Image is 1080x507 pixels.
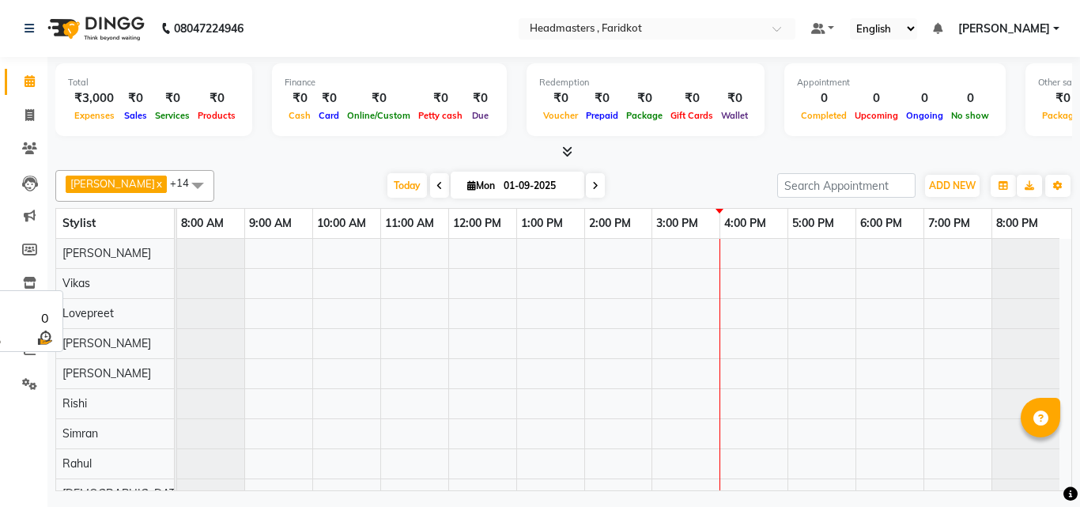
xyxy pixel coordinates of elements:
[797,89,851,108] div: 0
[194,89,240,108] div: ₹0
[62,306,114,320] span: Lovepreet
[343,89,414,108] div: ₹0
[717,110,752,121] span: Wallet
[68,89,120,108] div: ₹3,000
[851,110,902,121] span: Upcoming
[315,89,343,108] div: ₹0
[155,177,162,190] a: x
[285,110,315,121] span: Cash
[902,110,947,121] span: Ongoing
[667,110,717,121] span: Gift Cards
[466,89,494,108] div: ₹0
[151,110,194,121] span: Services
[62,276,90,290] span: Vikas
[1014,444,1064,491] iframe: chat widget
[35,308,55,327] div: 0
[717,89,752,108] div: ₹0
[582,89,622,108] div: ₹0
[35,327,55,347] img: wait_time.png
[170,176,201,189] span: +14
[62,366,151,380] span: [PERSON_NAME]
[387,173,427,198] span: Today
[62,246,151,260] span: [PERSON_NAME]
[70,110,119,121] span: Expenses
[947,89,993,108] div: 0
[194,110,240,121] span: Products
[285,89,315,108] div: ₹0
[652,212,702,235] a: 3:00 PM
[120,89,151,108] div: ₹0
[177,212,228,235] a: 8:00 AM
[925,175,980,197] button: ADD NEW
[343,110,414,121] span: Online/Custom
[62,336,151,350] span: [PERSON_NAME]
[381,212,438,235] a: 11:00 AM
[414,110,466,121] span: Petty cash
[856,212,906,235] a: 6:00 PM
[62,216,96,230] span: Stylist
[947,110,993,121] span: No show
[315,110,343,121] span: Card
[62,486,186,501] span: [DEMOGRAPHIC_DATA]
[902,89,947,108] div: 0
[62,426,98,441] span: Simran
[517,212,567,235] a: 1:00 PM
[151,89,194,108] div: ₹0
[797,76,993,89] div: Appointment
[414,89,466,108] div: ₹0
[62,396,87,411] span: Rishi
[929,180,976,191] span: ADD NEW
[582,110,622,121] span: Prepaid
[449,212,505,235] a: 12:00 PM
[68,76,240,89] div: Total
[245,212,296,235] a: 9:00 AM
[70,177,155,190] span: [PERSON_NAME]
[924,212,974,235] a: 7:00 PM
[62,456,92,471] span: Rahul
[174,6,244,51] b: 08047224946
[958,21,1050,37] span: [PERSON_NAME]
[585,212,635,235] a: 2:00 PM
[40,6,149,51] img: logo
[468,110,493,121] span: Due
[667,89,717,108] div: ₹0
[285,76,494,89] div: Finance
[851,89,902,108] div: 0
[622,110,667,121] span: Package
[539,110,582,121] span: Voucher
[720,212,770,235] a: 4:00 PM
[313,212,370,235] a: 10:00 AM
[539,89,582,108] div: ₹0
[539,76,752,89] div: Redemption
[499,174,578,198] input: 2025-09-01
[120,110,151,121] span: Sales
[788,212,838,235] a: 5:00 PM
[797,110,851,121] span: Completed
[463,180,499,191] span: Mon
[992,212,1042,235] a: 8:00 PM
[622,89,667,108] div: ₹0
[777,173,916,198] input: Search Appointment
